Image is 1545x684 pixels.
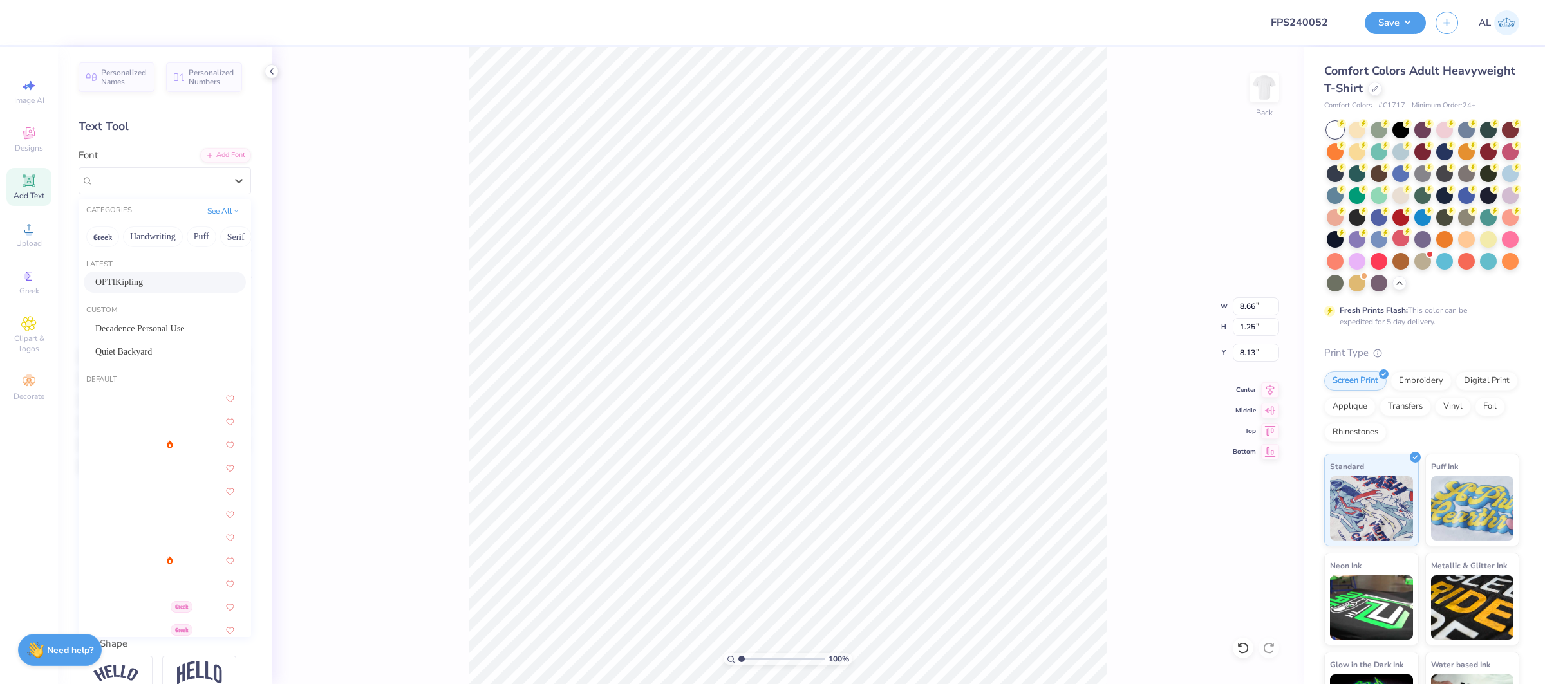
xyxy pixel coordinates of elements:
[1330,476,1413,541] img: Standard
[1340,304,1498,328] div: This color can be expedited for 5 day delivery.
[95,603,151,612] img: Airborne
[95,418,156,427] img: a Alloy Ink
[220,226,252,247] button: Serif
[1330,459,1364,473] span: Standard
[1431,559,1507,572] span: Metallic & Glitter Ink
[95,626,161,635] img: Airborne II
[159,601,181,613] span: Greek
[1494,10,1519,35] img: Angela Legaspi
[1378,100,1405,111] span: # C1717
[169,624,191,636] span: Greek
[1233,406,1256,415] span: Middle
[95,441,148,450] img: a Antara Distance
[189,68,234,86] span: Personalized Numbers
[203,205,243,217] button: See All
[1365,12,1426,34] button: Save
[1431,658,1490,671] span: Water based Ink
[79,636,251,651] div: Text Shape
[47,644,93,656] strong: Need help?
[1233,447,1256,456] span: Bottom
[1390,371,1452,391] div: Embroidery
[1479,15,1491,30] span: AL
[1412,100,1476,111] span: Minimum Order: 24 +
[1233,427,1256,436] span: Top
[101,68,147,86] span: Personalized Names
[1324,100,1372,111] span: Comfort Colors
[14,190,44,201] span: Add Text
[14,391,44,402] span: Decorate
[1260,10,1355,35] input: Untitled Design
[15,143,43,153] span: Designs
[1330,658,1403,671] span: Glow in the Dark Ink
[1330,575,1413,640] img: Neon Ink
[1479,10,1519,35] a: AL
[79,305,251,316] div: Custom
[16,238,42,248] span: Upload
[95,322,184,335] span: Decadence Personal Use
[95,557,176,566] img: Adobe Garamond Pro
[79,118,251,135] div: Text Tool
[14,95,44,106] span: Image AI
[123,226,183,247] button: Handwriting
[200,148,251,163] div: Add Font
[1431,459,1458,473] span: Puff Ink
[95,345,152,358] span: Quiet Backyard
[86,226,119,247] button: Greek
[79,259,251,270] div: Latest
[95,487,126,496] img: A Charming Font
[1435,397,1471,416] div: Vinyl
[95,394,153,403] img: a Ahlan Wasahlan
[95,533,135,542] img: A Charming Font Outline
[95,580,126,589] img: Advert
[1251,75,1277,100] img: Back
[1380,397,1431,416] div: Transfers
[93,665,138,682] img: Arc
[79,148,98,163] label: Font
[1324,397,1376,416] div: Applique
[1256,107,1273,118] div: Back
[6,333,51,354] span: Clipart & logos
[1330,559,1362,572] span: Neon Ink
[187,226,216,247] button: Puff
[86,205,132,216] div: CATEGORIES
[1324,423,1387,442] div: Rhinestones
[1233,385,1256,394] span: Center
[1340,305,1408,315] strong: Fresh Prints Flash:
[19,286,39,296] span: Greek
[1456,371,1518,391] div: Digital Print
[1431,476,1514,541] img: Puff Ink
[829,653,849,665] span: 100 %
[95,464,176,473] img: a Arigatou Gozaimasu
[95,510,142,519] img: A Charming Font Leftleaning
[1324,346,1519,360] div: Print Type
[1475,397,1505,416] div: Foil
[1324,371,1387,391] div: Screen Print
[95,275,143,289] span: OPTIKipling
[79,374,251,385] div: Default
[1431,575,1514,640] img: Metallic & Glitter Ink
[1324,63,1515,96] span: Comfort Colors Adult Heavyweight T-Shirt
